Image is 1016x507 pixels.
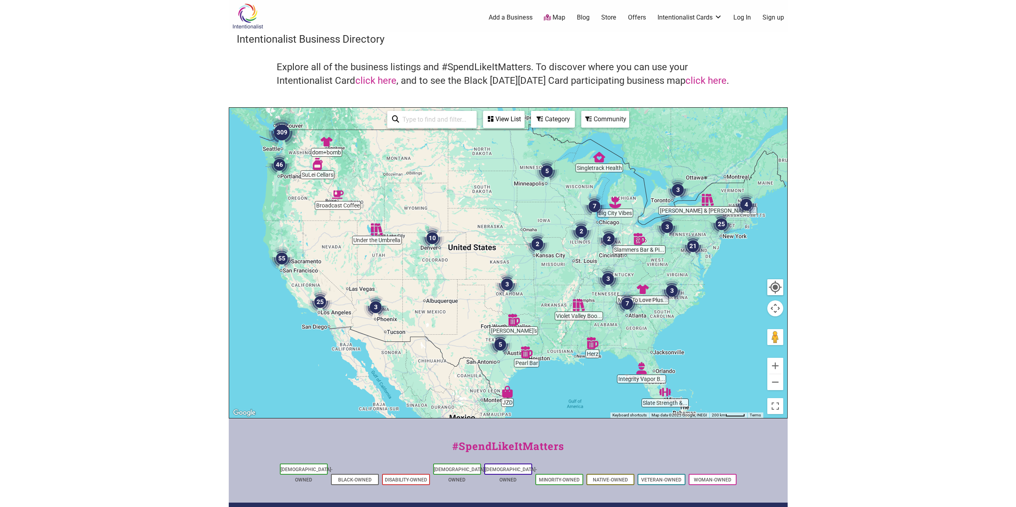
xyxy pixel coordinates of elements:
div: JZD [501,386,513,398]
a: Minority-Owned [539,477,580,483]
a: Woman-Owned [694,477,731,483]
a: Disability-Owned [385,477,427,483]
button: Your Location [767,279,783,295]
button: Map camera controls [767,300,783,316]
a: Intentionalist Cards [658,13,722,22]
a: Open this area in Google Maps (opens a new window) [231,408,257,418]
div: 55 [270,247,294,270]
a: Add a Business [489,13,533,22]
span: 200 km [712,413,725,417]
div: 7 [582,194,606,218]
div: Violet Valley Bookstore [573,299,585,311]
div: #SpendLikeItMatters [229,438,788,462]
div: Broadcast Coffee [332,189,344,201]
div: 7 [615,292,639,316]
button: Toggle fullscreen view [766,398,784,415]
a: click here [685,75,727,86]
div: Slammers Bar & Pizza Kitchen [633,233,645,245]
a: Offers [628,13,646,22]
div: Herz [586,337,598,349]
a: Sign up [762,13,784,22]
div: More To Love Plus Size Consignment [637,283,649,295]
button: Keyboard shortcuts [612,412,647,418]
div: 3 [666,178,690,202]
a: Veteran-Owned [641,477,681,483]
div: SuLei Cellars [311,158,323,170]
div: 4 [734,193,758,217]
a: Terms (opens in new tab) [750,413,761,417]
div: Under the Umbrella [371,223,383,235]
div: Filter by Community [581,111,629,128]
div: See a list of the visible businesses [483,111,525,128]
div: 2 [597,227,621,251]
div: Big City Vibes [609,196,621,208]
div: 5 [535,159,559,183]
div: 46 [267,153,291,177]
a: [DEMOGRAPHIC_DATA]-Owned [434,467,486,483]
button: Zoom out [767,374,783,390]
div: 3 [655,215,679,239]
a: Map [544,13,565,22]
div: 3 [364,295,388,319]
div: 25 [709,212,733,236]
a: Blog [577,13,590,22]
div: 3 [660,279,684,303]
span: Map data ©2025 Google, INEGI [652,413,707,417]
div: dom+bomb [321,136,333,148]
div: View List [484,112,524,127]
h3: Intentionalist Business Directory [237,32,780,46]
div: 2 [525,232,549,256]
img: Intentionalist [229,3,267,29]
a: [DEMOGRAPHIC_DATA]-Owned [281,467,333,483]
a: Store [601,13,616,22]
div: Type to search and filter [387,111,477,128]
a: Black-Owned [338,477,372,483]
div: Slate Strength & Conditioning [659,386,671,398]
button: Drag Pegman onto the map to open Street View [767,329,783,345]
a: [DEMOGRAPHIC_DATA]-Owned [485,467,537,483]
div: 21 [681,234,705,258]
div: Singletrack Health [593,151,605,163]
div: 10 [420,226,444,250]
div: Keaton & Lloyd Bookshop [702,194,714,206]
button: Map Scale: 200 km per 45 pixels [709,412,747,418]
img: Google [231,408,257,418]
div: 5 [488,333,512,357]
a: Native-Owned [593,477,628,483]
div: 25 [308,290,332,314]
input: Type to find and filter... [399,112,472,127]
div: Filter by category [531,111,575,128]
div: 2 [569,219,593,243]
div: 3 [596,267,620,291]
button: Zoom in [767,358,783,374]
a: click here [355,75,396,86]
div: Integrity Vapor Barrier Service [636,362,648,374]
div: 3 [495,272,519,296]
div: Sue Ellen's [508,314,520,326]
h4: Explore all of the business listings and #SpendLikeItMatters. To discover where you can use your ... [277,61,740,87]
div: Category [532,112,574,127]
div: Community [582,112,628,127]
div: 309 [266,116,298,148]
a: Log In [733,13,751,22]
div: Pearl Bar [521,346,533,358]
